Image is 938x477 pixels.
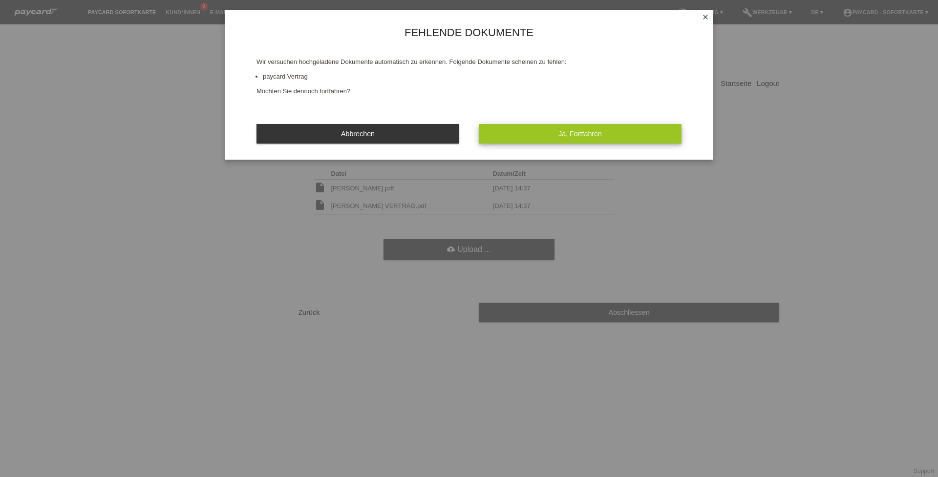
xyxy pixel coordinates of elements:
[479,124,682,143] button: Ja, Fortfahren
[256,26,682,39] h1: Fehlende Dokumente
[263,73,682,80] li: paycard Vertrag
[558,130,602,138] span: Ja, Fortfahren
[256,124,459,143] a: Abbrechen
[225,10,713,160] div: Wir versuchen hochgeladene Dokumente automatisch zu erkennen. Folgende Dokumente scheinen zu fehl...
